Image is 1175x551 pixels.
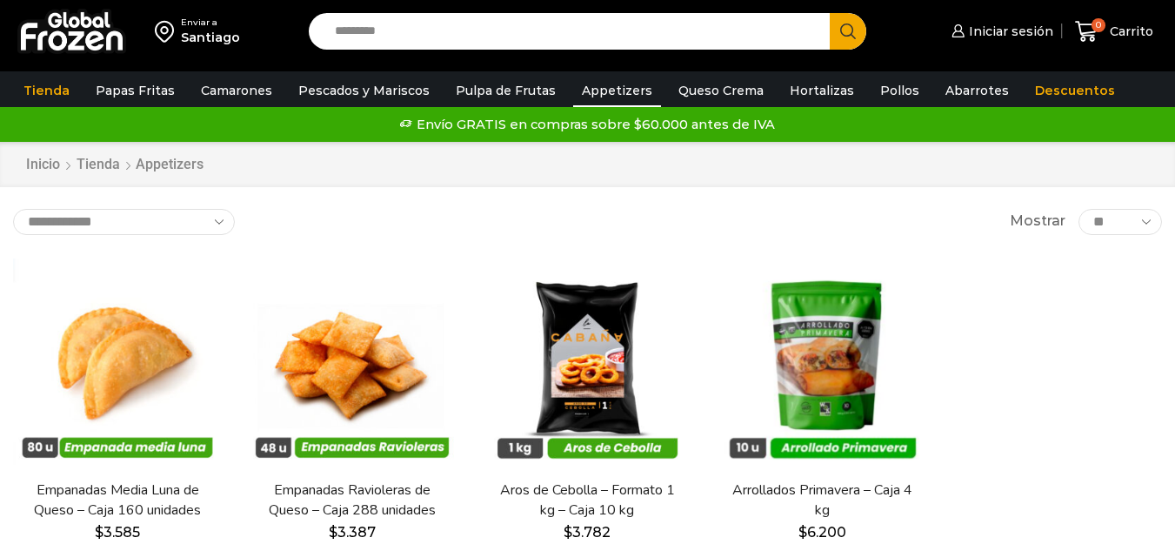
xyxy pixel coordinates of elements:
[573,74,661,107] a: Appetizers
[95,524,103,541] span: $
[1026,74,1124,107] a: Descuentos
[95,524,140,541] bdi: 3.585
[329,524,376,541] bdi: 3.387
[87,74,184,107] a: Papas Fritas
[830,13,866,50] button: Search button
[15,74,78,107] a: Tienda
[25,155,204,175] nav: Breadcrumb
[1105,23,1153,40] span: Carrito
[447,74,564,107] a: Pulpa de Frutas
[965,23,1053,40] span: Iniciar sesión
[25,155,61,175] a: Inicio
[1071,11,1158,52] a: 0 Carrito
[670,74,772,107] a: Queso Crema
[1010,212,1065,232] span: Mostrar
[155,17,181,46] img: address-field-icon.svg
[871,74,928,107] a: Pollos
[781,74,863,107] a: Hortalizas
[290,74,438,107] a: Pescados y Mariscos
[181,17,240,29] div: Enviar a
[13,209,235,235] select: Pedido de la tienda
[798,524,846,541] bdi: 6.200
[329,524,337,541] span: $
[729,480,917,521] a: Arrollados Primavera – Caja 4 kg
[181,29,240,46] div: Santiago
[192,74,281,107] a: Camarones
[564,524,572,541] span: $
[23,480,211,521] a: Empanadas Media Luna de Queso – Caja 160 unidades
[798,524,807,541] span: $
[1092,18,1105,32] span: 0
[947,14,1053,49] a: Iniciar sesión
[136,156,204,172] h1: Appetizers
[76,155,121,175] a: Tienda
[493,480,681,521] a: Aros de Cebolla – Formato 1 kg – Caja 10 kg
[258,480,446,521] a: Empanadas Ravioleras de Queso – Caja 288 unidades
[564,524,611,541] bdi: 3.782
[937,74,1018,107] a: Abarrotes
